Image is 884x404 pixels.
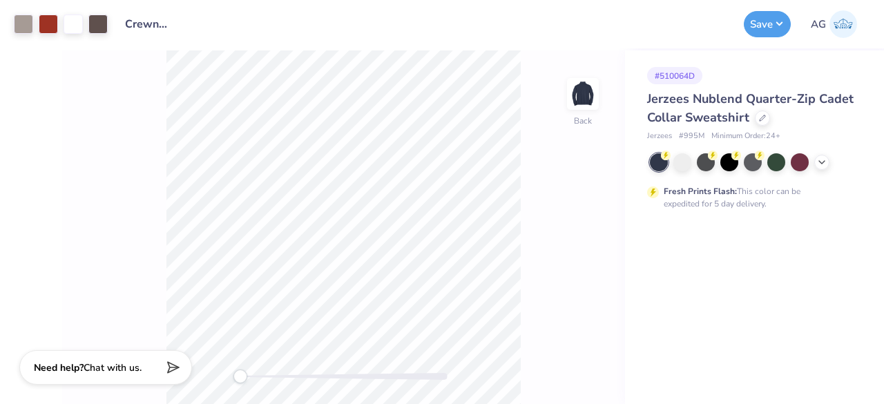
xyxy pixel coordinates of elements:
[679,131,704,142] span: # 995M
[664,185,834,210] div: This color can be expedited for 5 day delivery.
[811,17,826,32] span: AG
[574,115,592,127] div: Back
[647,67,702,84] div: # 510064D
[647,90,854,126] span: Jerzees Nublend Quarter-Zip Cadet Collar Sweatshirt
[711,131,780,142] span: Minimum Order: 24 +
[84,361,142,374] span: Chat with us.
[34,361,84,374] strong: Need help?
[647,131,672,142] span: Jerzees
[744,11,791,37] button: Save
[805,10,863,38] a: AG
[664,186,737,197] strong: Fresh Prints Flash:
[233,369,247,383] div: Accessibility label
[829,10,857,38] img: Akshika Gurao
[115,10,182,38] input: Untitled Design
[569,80,597,108] img: Back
